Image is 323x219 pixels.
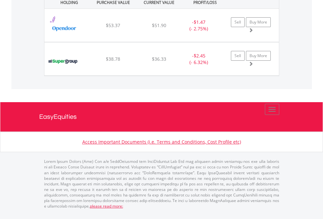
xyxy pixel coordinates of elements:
[39,102,284,132] a: EasyEquities
[106,56,120,62] span: $38.78
[152,22,166,28] span: $51.90
[44,159,279,209] p: Lorem Ipsum Dolors (Ame) Con a/e SeddOeiusmod tem InciDiduntut Lab Etd mag aliquaen admin veniamq...
[246,17,271,27] a: Buy More
[194,53,205,59] span: $2.45
[48,51,79,74] img: EQU.US.SGHC.png
[178,53,219,66] div: - (- 6.32%)
[106,22,120,28] span: $53.37
[82,139,241,145] a: Access Important Documents (i.e. Terms and Conditions, Cost Profile etc)
[231,17,245,27] a: Sell
[152,56,166,62] span: $36.33
[90,203,123,209] a: please read more:
[48,17,81,40] img: EQU.US.OPEN.png
[231,51,245,61] a: Sell
[194,19,205,25] span: $1.47
[246,51,271,61] a: Buy More
[178,19,219,32] div: - (- 2.75%)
